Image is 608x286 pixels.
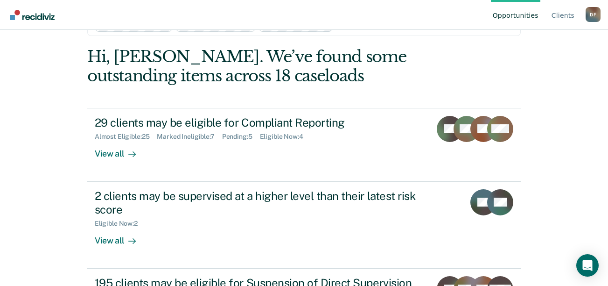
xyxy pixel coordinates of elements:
div: 2 clients may be supervised at a higher level than their latest risk score [95,189,422,216]
div: Eligible Now : 4 [260,133,311,141]
div: Hi, [PERSON_NAME]. We’ve found some outstanding items across 18 caseloads [87,47,434,86]
div: Pending : 5 [222,133,260,141]
img: Recidiviz [10,10,55,20]
div: View all [95,228,147,246]
button: Profile dropdown button [586,7,601,22]
div: D F [586,7,601,22]
div: Eligible Now : 2 [95,220,145,228]
div: 29 clients may be eligible for Compliant Reporting [95,116,422,129]
a: 2 clients may be supervised at a higher level than their latest risk scoreEligible Now:2View all [87,182,521,269]
div: Open Intercom Messenger [576,254,599,277]
div: View all [95,141,147,159]
div: Marked Ineligible : 7 [157,133,222,141]
div: Almost Eligible : 25 [95,133,157,141]
a: 29 clients may be eligible for Compliant ReportingAlmost Eligible:25Marked Ineligible:7Pending:5E... [87,108,521,182]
